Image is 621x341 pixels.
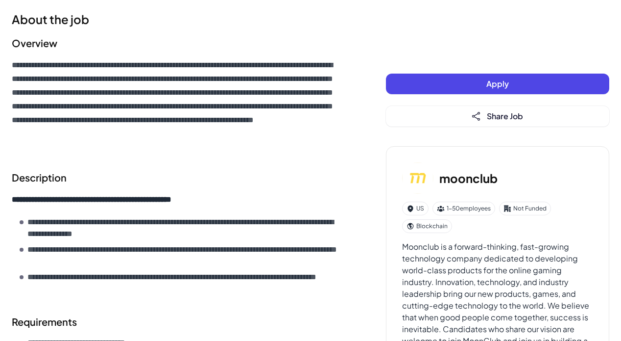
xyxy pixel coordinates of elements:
h1: About the job [12,10,347,28]
div: Not Funded [499,202,551,215]
h2: Overview [12,36,347,51]
button: Apply [386,74,609,94]
div: Blockchain [402,219,452,233]
img: mo [402,162,433,194]
h3: moonclub [439,169,498,187]
button: Share Job [386,106,609,127]
div: 1-50 employees [432,202,495,215]
div: US [402,202,429,215]
h2: Requirements [12,315,347,329]
h2: Description [12,170,347,185]
span: Apply [486,79,509,89]
span: Share Job [487,111,523,121]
